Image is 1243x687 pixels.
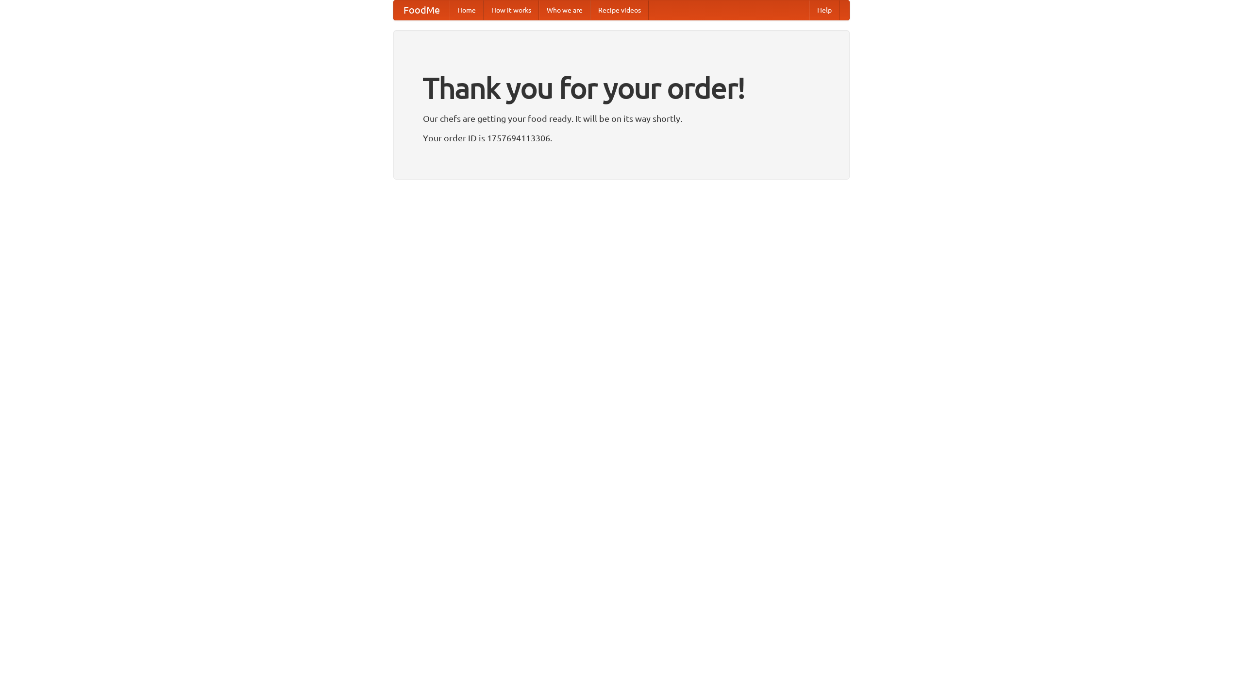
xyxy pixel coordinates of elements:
h1: Thank you for your order! [423,65,820,111]
a: Who we are [539,0,590,20]
a: Recipe videos [590,0,649,20]
a: FoodMe [394,0,450,20]
a: How it works [484,0,539,20]
a: Help [809,0,840,20]
p: Our chefs are getting your food ready. It will be on its way shortly. [423,111,820,126]
p: Your order ID is 1757694113306. [423,131,820,145]
a: Home [450,0,484,20]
